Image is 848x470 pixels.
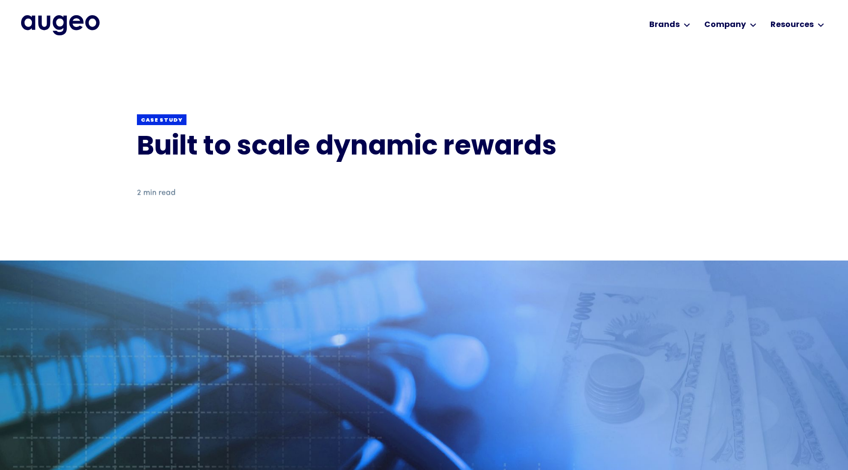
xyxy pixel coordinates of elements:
div: Resources [770,19,814,31]
h1: Built to scale dynamic rewards [137,133,711,162]
div: Brands [649,19,680,31]
img: Augeo's full logo in midnight blue. [21,15,100,35]
div: Case study [141,117,183,124]
div: min read [143,187,176,199]
div: 2 [137,187,141,199]
div: Company [704,19,746,31]
a: home [21,15,100,35]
